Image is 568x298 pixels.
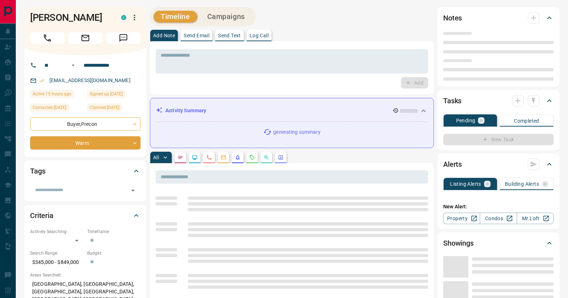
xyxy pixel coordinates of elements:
[221,155,226,160] svg: Emails
[443,9,554,27] div: Notes
[450,181,481,186] p: Listing Alerts
[443,235,554,252] div: Showings
[278,155,284,160] svg: Agent Actions
[165,107,206,114] p: Activity Summary
[87,228,141,235] p: Timeframe:
[68,32,103,44] span: Email
[153,155,159,160] p: All
[264,155,269,160] svg: Opportunities
[249,155,255,160] svg: Requests
[90,90,123,98] span: Signed up [DATE]
[514,118,539,123] p: Completed
[33,104,66,111] span: Contacted [DATE]
[30,90,84,100] div: Thu Sep 11 2025
[153,11,197,23] button: Timeline
[200,11,252,23] button: Campaigns
[30,117,141,131] div: Buyer , Precon
[30,272,141,278] p: Areas Searched:
[156,104,428,117] div: Activity Summary
[153,33,175,38] p: Add Note
[39,78,44,83] svg: Email Verified
[443,203,554,211] p: New Alert:
[30,207,141,224] div: Criteria
[30,12,110,23] h1: [PERSON_NAME]
[30,228,84,235] p: Actively Searching:
[443,213,480,224] a: Property
[33,90,71,98] span: Active 15 hours ago
[128,185,138,195] button: Open
[206,155,212,160] svg: Calls
[30,104,84,114] div: Mon Aug 18 2025
[90,104,119,111] span: Claimed [DATE]
[443,12,462,24] h2: Notes
[87,90,141,100] div: Mon Jul 21 2025
[30,165,45,177] h2: Tags
[480,213,517,224] a: Condos
[250,33,269,38] p: Log Call
[218,33,241,38] p: Send Text
[443,156,554,173] div: Alerts
[443,159,462,170] h2: Alerts
[30,162,141,180] div: Tags
[235,155,241,160] svg: Listing Alerts
[30,250,84,256] p: Search Range:
[517,213,554,224] a: Mr.Loft
[49,77,131,83] a: [EMAIL_ADDRESS][DOMAIN_NAME]
[505,181,539,186] p: Building Alerts
[443,95,461,107] h2: Tasks
[30,32,65,44] span: Call
[177,155,183,160] svg: Notes
[443,92,554,109] div: Tasks
[273,128,320,136] p: generating summary
[69,61,77,70] button: Open
[87,104,141,114] div: Mon Jul 21 2025
[121,15,126,20] div: condos.ca
[456,118,475,123] p: Pending
[87,250,141,256] p: Budget:
[30,136,141,150] div: Warm
[106,32,141,44] span: Message
[192,155,198,160] svg: Lead Browsing Activity
[30,256,84,268] p: $345,000 - $849,000
[30,210,53,221] h2: Criteria
[443,237,474,249] h2: Showings
[184,33,209,38] p: Send Email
